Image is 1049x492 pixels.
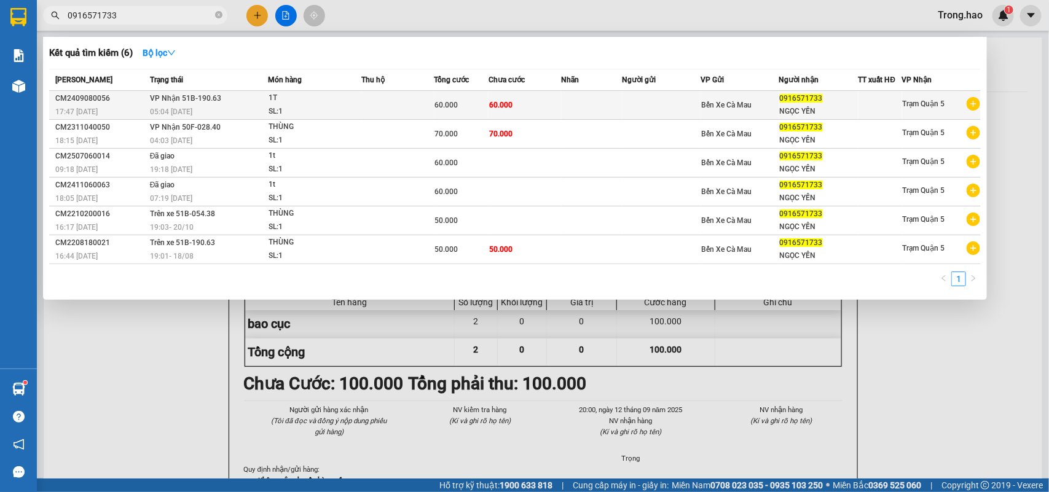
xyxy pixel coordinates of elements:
[701,76,724,84] span: VP Gửi
[143,48,176,58] strong: Bộ lọc
[268,76,302,84] span: Món hàng
[967,155,980,168] span: plus-circle
[937,271,951,286] button: left
[780,163,858,176] div: NGỌC YẾN
[489,130,513,138] span: 70.000
[622,76,656,84] span: Người gửi
[903,186,945,195] span: Trạm Quận 5
[780,221,858,233] div: NGỌC YẾN
[561,76,579,84] span: Nhãn
[150,238,215,247] span: Trên xe 51B-190.63
[434,245,458,254] span: 50.000
[13,439,25,450] span: notification
[150,94,221,103] span: VP Nhận 51B-190.63
[780,238,823,247] span: 0916571733
[55,165,98,174] span: 09:18 [DATE]
[940,275,948,282] span: left
[489,245,513,254] span: 50.000
[15,15,77,77] img: logo.jpg
[55,194,98,203] span: 18:05 [DATE]
[967,241,980,255] span: plus-circle
[55,208,146,221] div: CM2210200016
[937,271,951,286] li: Previous Page
[780,249,858,262] div: NGỌC YẾN
[779,76,819,84] span: Người nhận
[903,244,945,252] span: Trạm Quận 5
[701,216,752,225] span: Bến Xe Cà Mau
[10,8,26,26] img: logo-vxr
[489,76,525,84] span: Chưa cước
[13,466,25,478] span: message
[150,76,183,84] span: Trạng thái
[269,92,361,105] div: 1T
[23,381,27,385] sup: 1
[269,105,361,119] div: SL: 1
[55,92,146,105] div: CM2409080056
[269,207,361,221] div: THÙNG
[434,216,458,225] span: 50.000
[133,43,186,63] button: Bộ lọcdown
[150,165,192,174] span: 19:18 [DATE]
[269,134,361,147] div: SL: 1
[903,157,945,166] span: Trạm Quận 5
[215,11,222,18] span: close-circle
[967,213,980,226] span: plus-circle
[970,275,977,282] span: right
[269,249,361,263] div: SL: 1
[150,152,175,160] span: Đã giao
[269,163,361,176] div: SL: 1
[489,101,513,109] span: 60.000
[966,271,981,286] button: right
[780,152,823,160] span: 0916571733
[55,136,98,145] span: 18:15 [DATE]
[55,150,146,163] div: CM2507060014
[150,223,194,232] span: 19:03 - 20/10
[952,272,965,286] a: 1
[55,76,112,84] span: [PERSON_NAME]
[49,47,133,60] h3: Kết quả tìm kiếm ( 6 )
[55,107,98,116] span: 17:47 [DATE]
[12,80,25,93] img: warehouse-icon
[902,76,932,84] span: VP Nhận
[150,107,192,116] span: 05:04 [DATE]
[780,105,858,118] div: NGỌC YẾN
[150,123,221,131] span: VP Nhận 50F-028.40
[269,221,361,234] div: SL: 1
[780,209,823,218] span: 0916571733
[51,11,60,20] span: search
[269,192,361,205] div: SL: 1
[966,271,981,286] li: Next Page
[12,383,25,396] img: warehouse-icon
[150,136,192,145] span: 04:03 [DATE]
[434,130,458,138] span: 70.000
[55,179,146,192] div: CM2411060063
[269,149,361,163] div: 1t
[701,245,752,254] span: Bến Xe Cà Mau
[55,223,98,232] span: 16:17 [DATE]
[434,101,458,109] span: 60.000
[68,9,213,22] input: Tìm tên, số ĐT hoặc mã đơn
[269,236,361,249] div: THÙNG
[150,209,215,218] span: Trên xe 51B-054.38
[780,192,858,205] div: NGỌC YẾN
[780,181,823,189] span: 0916571733
[55,252,98,260] span: 16:44 [DATE]
[55,236,146,249] div: CM2208180021
[858,76,896,84] span: TT xuất HĐ
[967,184,980,197] span: plus-circle
[701,101,752,109] span: Bến Xe Cà Mau
[701,187,752,196] span: Bến Xe Cà Mau
[434,187,458,196] span: 60.000
[12,49,25,62] img: solution-icon
[13,411,25,423] span: question-circle
[701,158,752,167] span: Bến Xe Cà Mau
[967,97,980,111] span: plus-circle
[903,215,945,224] span: Trạm Quận 5
[55,121,146,134] div: CM2311040050
[780,123,823,131] span: 0916571733
[150,252,194,260] span: 19:01 - 18/08
[780,134,858,147] div: NGỌC YẾN
[167,49,176,57] span: down
[903,128,945,137] span: Trạm Quận 5
[701,130,752,138] span: Bến Xe Cà Mau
